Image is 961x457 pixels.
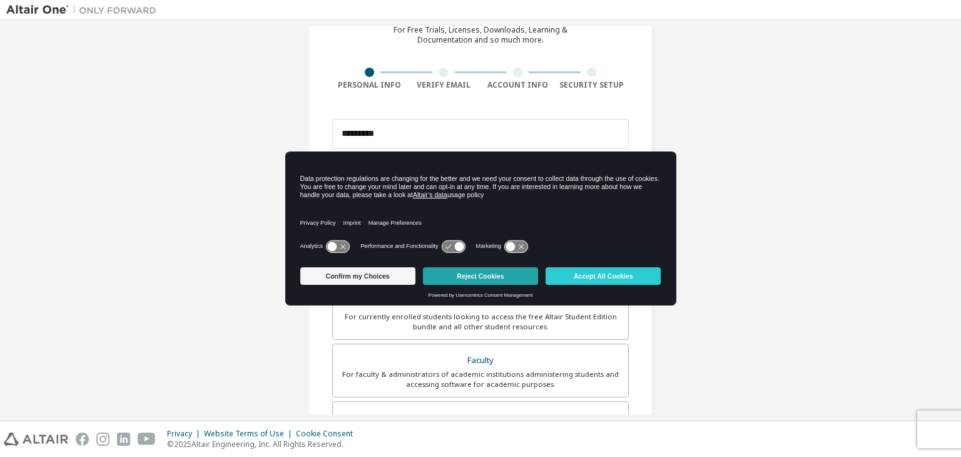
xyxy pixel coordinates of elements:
img: instagram.svg [96,433,109,446]
p: © 2025 Altair Engineering, Inc. All Rights Reserved. [167,439,360,449]
div: Account Info [480,80,555,90]
div: Everyone else [340,409,621,427]
img: linkedin.svg [117,433,130,446]
img: youtube.svg [138,433,156,446]
img: facebook.svg [76,433,89,446]
div: For currently enrolled students looking to access the free Altair Student Edition bundle and all ... [340,312,621,332]
img: altair_logo.svg [4,433,68,446]
img: Altair One [6,4,163,16]
div: Privacy [167,429,204,439]
div: Faculty [340,352,621,369]
div: For faculty & administrators of academic institutions administering students and accessing softwa... [340,369,621,389]
div: Personal Info [332,80,407,90]
div: Verify Email [407,80,481,90]
div: Cookie Consent [296,429,360,439]
div: Security Setup [555,80,629,90]
div: Website Terms of Use [204,429,296,439]
div: For Free Trials, Licenses, Downloads, Learning & Documentation and so much more. [394,25,567,45]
